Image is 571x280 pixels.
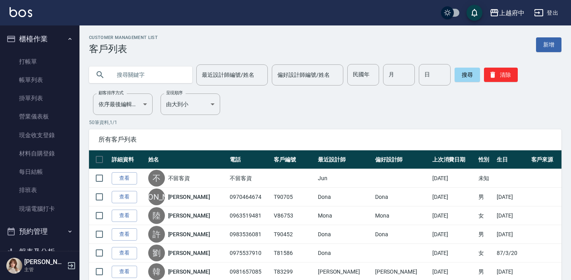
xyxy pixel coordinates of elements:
a: 新增 [536,37,561,52]
span: 所有客戶列表 [99,136,552,144]
div: 由大到小 [161,93,220,115]
td: 男 [476,188,495,206]
label: 呈現順序 [166,90,183,96]
a: 現場電腦打卡 [3,200,76,218]
td: 0975537910 [228,244,272,262]
button: 櫃檯作業 [3,29,76,49]
a: 現金收支登錄 [3,126,76,144]
h3: 客戶列表 [89,43,158,54]
td: T81586 [272,244,316,262]
td: Dona [373,188,430,206]
button: 登出 [531,6,561,20]
a: 排班表 [3,181,76,199]
p: 50 筆資料, 1 / 1 [89,119,561,126]
a: 查看 [112,247,137,259]
td: [DATE] [430,244,476,262]
label: 顧客排序方式 [99,90,124,96]
div: 韓 [148,263,165,280]
a: 每日結帳 [3,163,76,181]
td: 0963519481 [228,206,272,225]
td: V86753 [272,206,316,225]
button: 報表及分析 [3,241,76,262]
td: 女 [476,206,495,225]
a: 營業儀表板 [3,107,76,126]
th: 詳細資料 [110,150,146,169]
div: 依序最後編輯時間 [93,93,153,115]
td: 不留客資 [228,169,272,188]
th: 性別 [476,150,495,169]
th: 電話 [228,150,272,169]
td: Dona [373,225,430,244]
td: 女 [476,244,495,262]
td: [DATE] [495,188,529,206]
td: 87/3/20 [495,244,529,262]
h2: Customer Management List [89,35,158,40]
button: 預約管理 [3,221,76,242]
div: 上越府中 [499,8,525,18]
button: save [466,5,482,21]
div: [PERSON_NAME] [148,189,165,205]
td: Mona [316,206,373,225]
a: 查看 [112,172,137,185]
td: Jun [316,169,373,188]
a: 材料自購登錄 [3,144,76,163]
button: 搜尋 [455,68,480,82]
td: Dona [316,244,373,262]
button: 上越府中 [486,5,528,21]
td: Dona [316,225,373,244]
th: 上次消費日期 [430,150,476,169]
td: [DATE] [430,169,476,188]
a: 打帳單 [3,52,76,71]
td: 0970464674 [228,188,272,206]
a: 查看 [112,266,137,278]
img: Person [6,258,22,274]
input: 搜尋關鍵字 [111,64,186,86]
a: [PERSON_NAME] [168,230,210,238]
td: 0983536081 [228,225,272,244]
td: Mona [373,206,430,225]
td: [DATE] [495,206,529,225]
th: 客戶來源 [529,150,561,169]
th: 偏好設計師 [373,150,430,169]
td: T90452 [272,225,316,244]
th: 生日 [495,150,529,169]
a: 查看 [112,210,137,222]
a: 不留客資 [168,174,190,182]
p: 主管 [24,266,65,273]
th: 姓名 [146,150,228,169]
div: 陸 [148,207,165,224]
a: 掛單列表 [3,89,76,107]
button: 清除 [484,68,518,82]
td: [DATE] [495,225,529,244]
img: Logo [10,7,32,17]
a: [PERSON_NAME] [168,268,210,276]
th: 客戶編號 [272,150,316,169]
td: Dona [316,188,373,206]
th: 最近設計師 [316,150,373,169]
td: [DATE] [430,188,476,206]
a: 帳單列表 [3,71,76,89]
a: [PERSON_NAME] [168,249,210,257]
td: [DATE] [430,225,476,244]
div: 許 [148,226,165,243]
h5: [PERSON_NAME] [24,258,65,266]
td: 男 [476,225,495,244]
a: 查看 [112,228,137,241]
a: 查看 [112,191,137,203]
div: 不 [148,170,165,187]
div: 劉 [148,245,165,261]
td: [DATE] [430,206,476,225]
a: [PERSON_NAME] [168,212,210,220]
td: T90705 [272,188,316,206]
a: [PERSON_NAME] [168,193,210,201]
td: 未知 [476,169,495,188]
